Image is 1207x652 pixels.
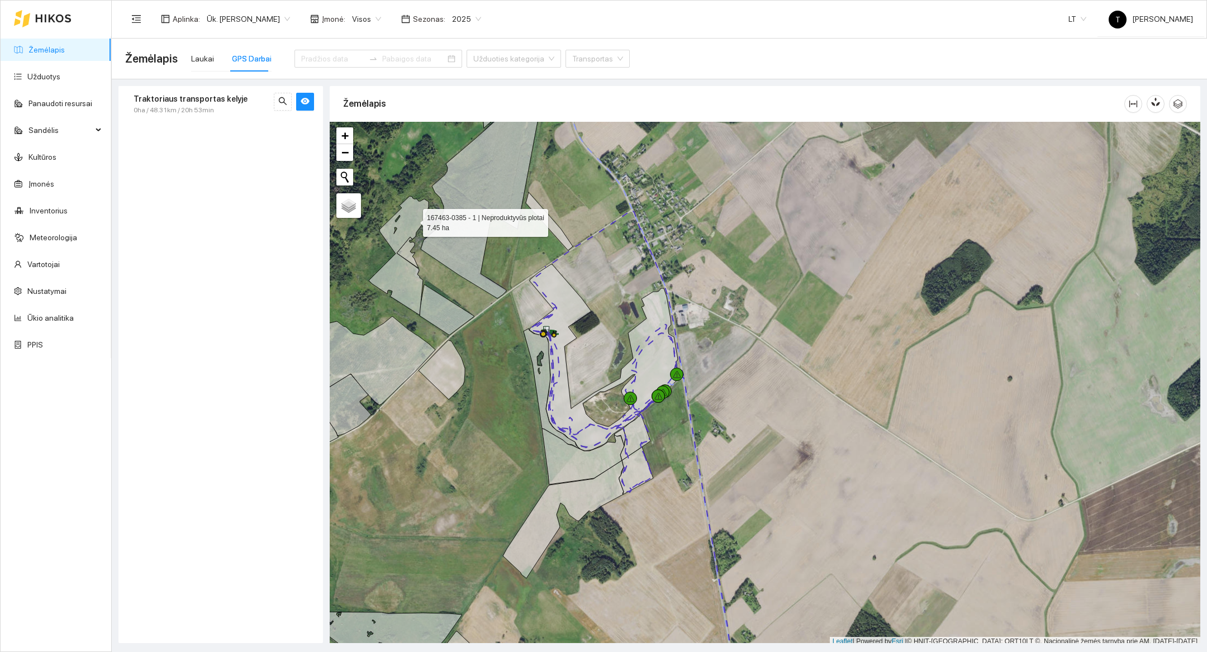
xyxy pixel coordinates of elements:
[28,179,54,188] a: Įmonės
[125,50,178,68] span: Žemėlapis
[382,53,445,65] input: Pabaigos data
[341,145,349,159] span: −
[131,14,141,24] span: menu-fold
[134,94,248,103] strong: Traktoriaus transportas kelyje
[30,206,68,215] a: Inventorius
[833,637,853,645] a: Leaflet
[1124,95,1142,113] button: column-width
[1115,11,1120,28] span: T
[28,119,92,141] span: Sandėlis
[173,13,200,25] span: Aplinka :
[1068,11,1086,27] span: LT
[134,105,214,116] span: 0ha / 48.31km / 20h 53min
[352,11,381,27] span: Visos
[892,637,904,645] a: Esri
[343,88,1124,120] div: Žemėlapis
[310,15,319,23] span: shop
[27,340,43,349] a: PPIS
[830,637,1200,646] div: | Powered by © HNIT-[GEOGRAPHIC_DATA]; ORT10LT ©, Nacionalinė žemės tarnyba prie AM, [DATE]-[DATE]
[905,637,907,645] span: |
[27,72,60,81] a: Užduotys
[336,193,361,218] a: Layers
[125,8,148,30] button: menu-fold
[161,15,170,23] span: layout
[118,86,323,122] div: Traktoriaus transportas kelyje0ha / 48.31km / 20h 53minsearcheye
[27,287,66,296] a: Nustatymai
[28,45,65,54] a: Žemėlapis
[336,169,353,185] button: Initiate a new search
[296,93,314,111] button: eye
[28,99,92,108] a: Panaudoti resursai
[207,11,290,27] span: Ūk. Sigitas Krivickas
[1109,15,1193,23] span: [PERSON_NAME]
[232,53,272,65] div: GPS Darbai
[336,144,353,161] a: Zoom out
[27,313,74,322] a: Ūkio analitika
[1125,99,1142,108] span: column-width
[341,129,349,142] span: +
[452,11,481,27] span: 2025
[301,53,364,65] input: Pradžios data
[369,54,378,63] span: swap-right
[369,54,378,63] span: to
[413,13,445,25] span: Sezonas :
[27,260,60,269] a: Vartotojai
[278,97,287,107] span: search
[301,97,310,107] span: eye
[336,127,353,144] a: Zoom in
[274,93,292,111] button: search
[28,153,56,161] a: Kultūros
[30,233,77,242] a: Meteorologija
[191,53,214,65] div: Laukai
[322,13,345,25] span: Įmonė :
[401,15,410,23] span: calendar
